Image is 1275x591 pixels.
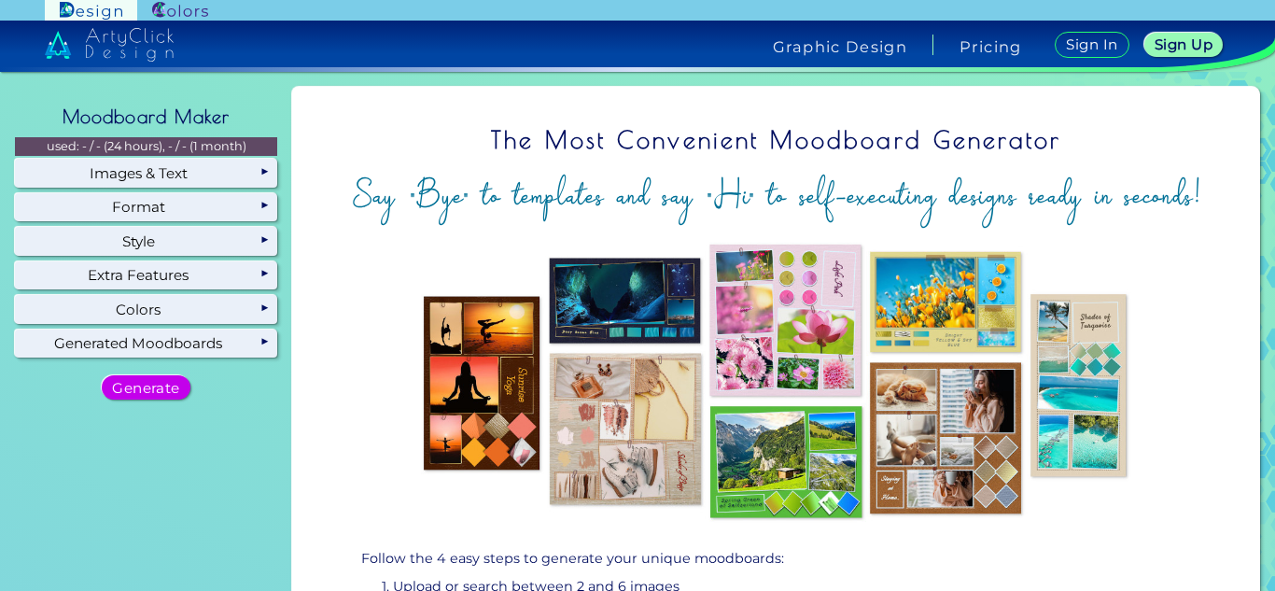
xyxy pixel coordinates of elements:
div: Images & Text [15,159,277,187]
a: Sign Up [1148,34,1219,56]
div: Colors [15,295,277,323]
p: used: - / - (24 hours), - / - (1 month) [15,137,277,156]
a: Pricing [960,39,1022,54]
img: artyclick_design_logo_white_combined_path.svg [45,28,174,62]
h2: Moodboard Maker [53,96,240,137]
div: Generated Moodboards [15,330,277,358]
img: ArtyClick Colors logo [152,2,208,20]
h5: Generate [116,381,176,394]
img: overview.jpg [307,234,1245,530]
p: Follow the 4 easy steps to generate your unique moodboards: [361,548,1191,570]
a: Sign In [1058,33,1126,57]
div: Extra Features [15,261,277,289]
h5: Sign Up [1157,38,1210,51]
h5: Sign In [1069,38,1115,51]
div: Format [15,193,277,221]
h4: Graphic Design [773,39,907,54]
h1: The Most Convenient Moodboard Generator [307,114,1245,166]
div: Style [15,227,277,255]
h2: Say "Bye" to templates and say "Hi" to self-executing designs ready in seconds! [307,172,1245,219]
